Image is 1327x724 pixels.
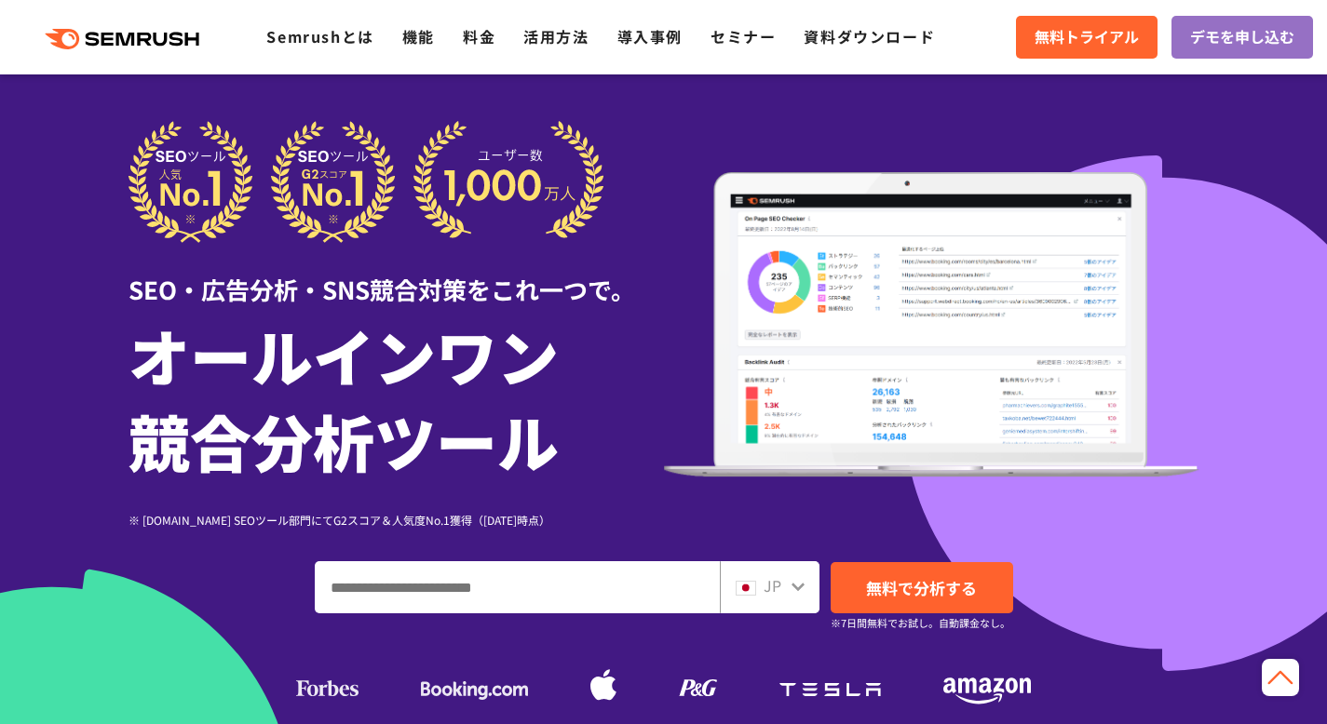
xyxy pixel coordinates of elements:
[866,576,977,599] span: 無料で分析する
[831,562,1013,613] a: 無料で分析する
[764,574,781,597] span: JP
[316,562,719,612] input: ドメイン、キーワードまたはURLを入力してください
[1016,16,1158,59] a: 無料トライアル
[1035,25,1139,49] span: 無料トライアル
[831,614,1010,632] small: ※7日間無料でお試し。自動課金なし。
[129,243,664,307] div: SEO・広告分析・SNS競合対策をこれ一つで。
[617,25,683,47] a: 導入事例
[523,25,589,47] a: 活用方法
[1190,25,1294,49] span: デモを申し込む
[711,25,776,47] a: セミナー
[463,25,495,47] a: 料金
[129,312,664,483] h1: オールインワン 競合分析ツール
[402,25,435,47] a: 機能
[1171,16,1313,59] a: デモを申し込む
[804,25,935,47] a: 資料ダウンロード
[129,511,664,529] div: ※ [DOMAIN_NAME] SEOツール部門にてG2スコア＆人気度No.1獲得（[DATE]時点）
[266,25,373,47] a: Semrushとは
